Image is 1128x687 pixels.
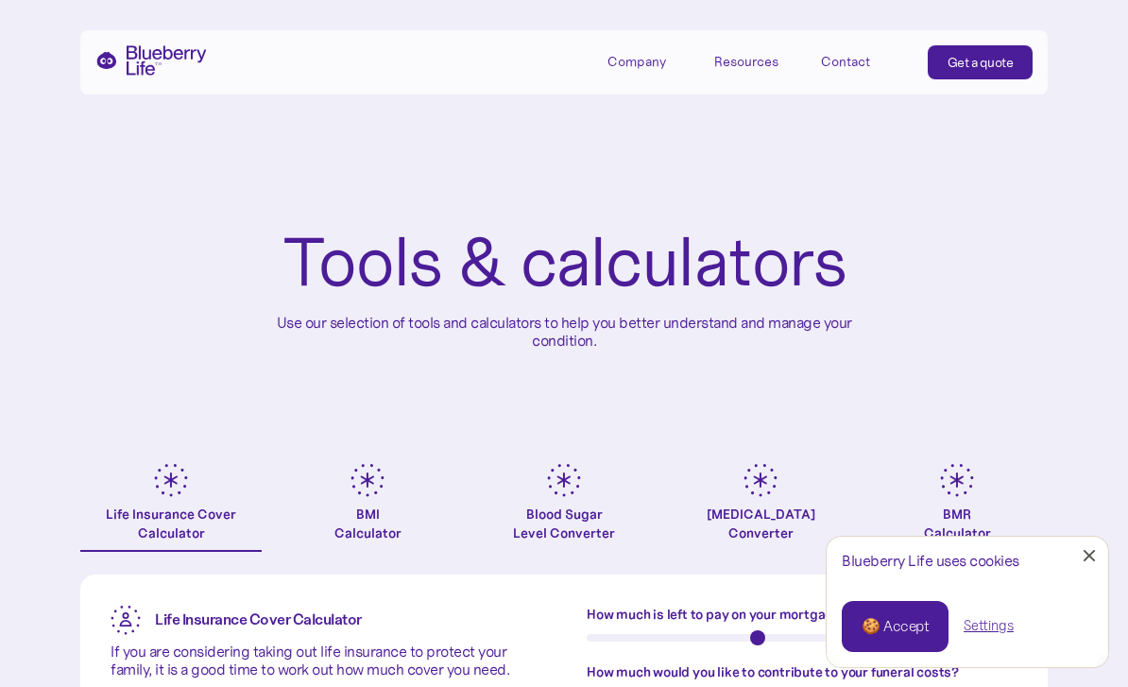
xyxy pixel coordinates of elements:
[714,54,778,70] div: Resources
[282,227,846,299] h1: Tools & calculators
[95,45,207,76] a: home
[924,505,991,542] div: BMR Calculator
[1070,537,1108,575] a: Close Cookie Popup
[964,616,1014,636] a: Settings
[821,54,870,70] div: Contact
[155,610,362,628] strong: Life Insurance Cover Calculator
[714,45,799,77] div: Resources
[948,53,1014,72] div: Get a quote
[80,463,262,552] a: Life Insurance Cover Calculator
[1089,556,1090,557] div: Close Cookie Popup
[587,605,1017,624] label: How much is left to pay on your mortgage?
[80,505,262,542] div: Life Insurance Cover Calculator
[842,601,949,652] a: 🍪 Accept
[607,54,666,70] div: Company
[587,662,1017,681] label: How much would you like to contribute to your funeral costs?
[513,505,615,542] div: Blood Sugar Level Converter
[262,314,866,350] p: Use our selection of tools and calculators to help you better understand and manage your condition.
[334,505,402,542] div: BMI Calculator
[842,552,1093,570] div: Blueberry Life uses cookies
[670,463,851,552] a: [MEDICAL_DATA]Converter
[473,463,655,552] a: Blood SugarLevel Converter
[862,616,929,637] div: 🍪 Accept
[607,45,692,77] div: Company
[866,463,1048,552] a: BMRCalculator
[928,45,1034,79] a: Get a quote
[707,505,815,542] div: [MEDICAL_DATA] Converter
[821,45,906,77] a: Contact
[277,463,458,552] a: BMICalculator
